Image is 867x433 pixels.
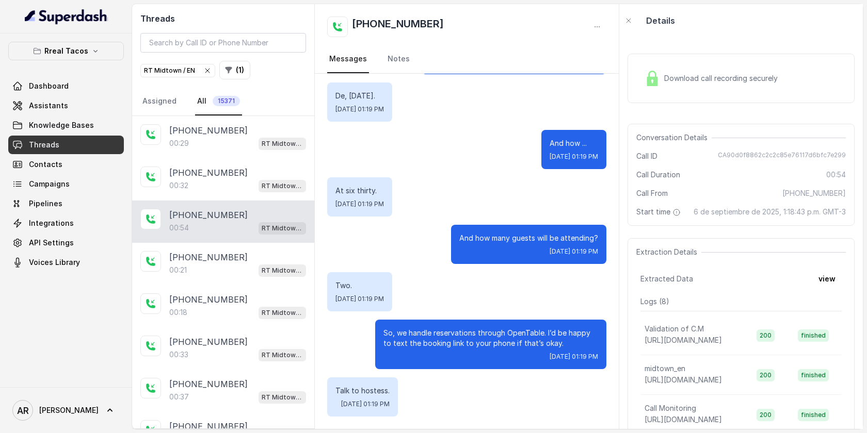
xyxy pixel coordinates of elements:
p: [PHONE_NUMBER] [169,166,248,179]
span: Start time [636,207,683,217]
a: Knowledge Bases [8,116,124,135]
h2: Threads [140,12,306,25]
a: Notes [386,45,412,73]
span: Conversation Details [636,132,712,143]
a: Assigned [140,88,179,115]
span: [DATE] 01:19 PM [335,105,384,113]
a: All15371 [195,88,242,115]
a: Contacts [8,155,124,174]
span: Contacts [29,159,62,170]
span: 200 [757,409,775,421]
p: 00:18 [169,307,187,318]
p: [PHONE_NUMBER] [169,293,248,306]
a: Messages [327,45,369,73]
p: De, [DATE]. [335,91,384,101]
p: Details [646,14,675,27]
span: [DATE] 01:19 PM [550,153,598,161]
a: [PERSON_NAME] [8,396,124,425]
a: Voices Library [8,253,124,272]
p: Validation of C.M [645,324,704,334]
p: RT Midtown / EN [262,223,303,234]
span: [DATE] 01:19 PM [335,200,384,208]
p: And how many guests will be attending? [459,233,598,243]
a: Assistants [8,96,124,115]
span: Integrations [29,218,74,228]
p: [PHONE_NUMBER] [169,209,248,221]
a: API Settings [8,234,124,252]
span: Call Duration [636,170,680,180]
span: Campaigns [29,179,70,189]
span: 200 [757,329,775,342]
a: Campaigns [8,175,124,193]
p: RT Midtown / EN [262,181,303,191]
span: Call From [636,188,668,198]
span: [PHONE_NUMBER] [782,188,846,198]
button: Rreal Tacos [8,42,124,60]
span: finished [798,409,829,421]
span: Knowledge Bases [29,120,94,130]
span: [PERSON_NAME] [39,405,99,415]
img: light.svg [25,8,108,25]
p: 00:33 [169,349,188,360]
span: Extraction Details [636,247,701,257]
p: [PHONE_NUMBER] [169,251,248,263]
p: Call Monitoring [645,403,696,413]
span: 200 [757,369,775,381]
nav: Tabs [327,45,606,73]
a: Pipelines [8,194,124,213]
span: Threads [29,140,59,150]
p: 00:37 [169,392,189,402]
button: RT Midtown / EN [140,64,215,77]
p: midtown_en [645,363,685,374]
p: 00:29 [169,138,189,148]
p: So, we handle reservations through OpenTable. I’d be happy to text the booking link to your phone... [383,328,598,348]
span: 15371 [213,96,240,106]
p: Logs ( 8 ) [640,296,842,307]
a: Threads [8,136,124,154]
p: [PHONE_NUMBER] [169,420,248,432]
a: Integrations [8,214,124,232]
div: RT Midtown / EN [144,65,212,76]
span: [DATE] 01:19 PM [335,295,384,303]
span: [URL][DOMAIN_NAME] [645,336,722,344]
p: Talk to hostess. [335,386,390,396]
p: [PHONE_NUMBER] [169,336,248,348]
button: (1) [219,61,250,79]
input: Search by Call ID or Phone Number [140,33,306,53]
button: view [812,270,842,288]
text: AR [17,405,29,416]
p: 00:32 [169,180,188,191]
span: CA90d0f8862c2c2c85e76117d6bfc7e299 [718,151,846,161]
span: [DATE] 01:19 PM [341,400,390,408]
nav: Tabs [140,88,306,115]
p: [PHONE_NUMBER] [169,378,248,390]
a: Dashboard [8,77,124,95]
span: [DATE] 01:19 PM [550,247,598,256]
span: [DATE] 01:19 PM [550,353,598,361]
p: RT Midtown / EN [262,308,303,318]
span: Dashboard [29,81,69,91]
p: RT Midtown / EN [262,139,303,149]
p: Rreal Tacos [44,45,88,57]
span: [URL][DOMAIN_NAME] [645,415,722,424]
p: Two. [335,280,384,291]
span: Voices Library [29,257,80,268]
p: 00:21 [169,265,187,275]
span: 6 de septiembre de 2025, 1:18:43 p.m. GMT-3 [694,207,846,217]
img: Lock Icon [645,71,660,86]
p: 00:54 [169,223,189,233]
p: And how ... [550,138,598,148]
span: [URL][DOMAIN_NAME] [645,375,722,384]
span: 00:54 [826,170,846,180]
p: At six thirty. [335,186,384,196]
span: Assistants [29,101,68,111]
span: Extracted Data [640,274,693,284]
span: API Settings [29,238,74,248]
span: finished [798,329,829,342]
h2: [PHONE_NUMBER] [352,16,444,37]
span: Call ID [636,151,657,161]
span: Pipelines [29,198,62,209]
p: RT Midtown / EN [262,392,303,403]
p: RT Midtown / EN [262,350,303,360]
p: RT Midtown / EN [262,265,303,276]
